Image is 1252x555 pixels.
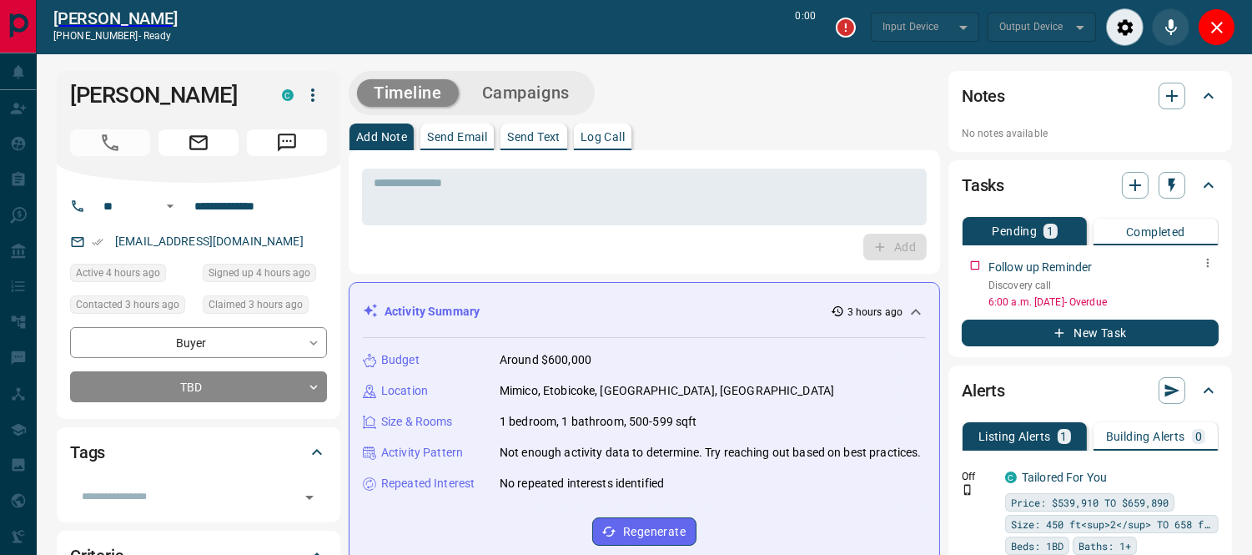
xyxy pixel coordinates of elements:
div: Alerts [962,371,1219,411]
h2: Alerts [962,377,1005,404]
span: Size: 450 ft<sup>2</sup> TO 658 ft<sup>2</sup> [1011,516,1213,532]
p: Send Text [507,131,561,143]
p: Activity Pattern [381,444,463,462]
p: 1 [1047,225,1053,237]
span: Baths: 1+ [1079,537,1131,554]
div: Tags [70,432,327,472]
span: Message [247,129,327,156]
p: 1 bedroom, 1 bathroom, 500-599 sqft [500,413,697,431]
p: Not enough activity data to determine. Try reaching out based on best practices. [500,444,922,462]
span: Price: $539,910 TO $659,890 [1011,494,1169,511]
h2: Notes [962,83,1005,109]
button: Timeline [357,79,459,107]
button: Campaigns [465,79,586,107]
p: Repeated Interest [381,475,475,492]
svg: Push Notification Only [962,484,973,496]
p: 1 [1061,431,1068,442]
p: 6:00 a.m. [DATE] - Overdue [988,295,1219,310]
div: condos.ca [282,89,294,101]
h2: Tags [70,439,105,466]
button: Regenerate [592,517,696,546]
span: ready [143,30,172,42]
span: Claimed 3 hours ago [209,296,303,313]
p: [PHONE_NUMBER] - [53,28,178,43]
div: Activity Summary3 hours ago [363,296,926,327]
p: Log Call [581,131,625,143]
p: Completed [1126,226,1185,238]
span: Contacted 3 hours ago [76,296,179,313]
div: Buyer [70,327,327,358]
div: Tue Aug 19 2025 [70,264,194,287]
p: Pending [992,225,1037,237]
p: Around $600,000 [500,351,591,369]
div: Tue Aug 19 2025 [203,295,327,319]
svg: Email Verified [92,236,103,248]
div: Mute [1152,8,1189,46]
button: New Task [962,320,1219,346]
div: Tue Aug 19 2025 [70,295,194,319]
p: Off [962,469,995,484]
span: Beds: 1BD [1011,537,1063,554]
p: Activity Summary [385,303,480,320]
span: Email [158,129,239,156]
p: Building Alerts [1106,431,1185,442]
a: [PERSON_NAME] [53,8,178,28]
div: Close [1198,8,1235,46]
div: Audio Settings [1106,8,1144,46]
div: condos.ca [1005,472,1017,483]
p: Budget [381,351,420,369]
div: Tue Aug 19 2025 [203,264,327,287]
p: Listing Alerts [978,431,1051,442]
a: [EMAIL_ADDRESS][DOMAIN_NAME] [115,235,304,248]
div: Notes [962,76,1219,116]
h2: Tasks [962,172,1004,199]
p: Send Email [427,131,487,143]
span: Active 4 hours ago [76,265,160,281]
a: Tailored For You [1022,471,1107,484]
p: 3 hours ago [847,305,903,320]
div: Tasks [962,165,1219,205]
button: Open [160,196,180,216]
span: Call [70,129,150,156]
p: 0:00 [796,8,816,46]
span: Signed up 4 hours ago [209,265,310,281]
p: No notes available [962,126,1219,141]
p: Add Note [356,131,407,143]
p: 0 [1195,431,1202,442]
p: Size & Rooms [381,413,453,431]
button: Open [298,486,321,509]
p: Discovery call [988,278,1219,293]
p: Mimico, Etobicoke, [GEOGRAPHIC_DATA], [GEOGRAPHIC_DATA] [500,382,834,400]
div: TBD [70,371,327,402]
h1: [PERSON_NAME] [70,82,257,108]
p: No repeated interests identified [500,475,664,492]
p: Follow up Reminder [988,259,1092,276]
p: Location [381,382,428,400]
